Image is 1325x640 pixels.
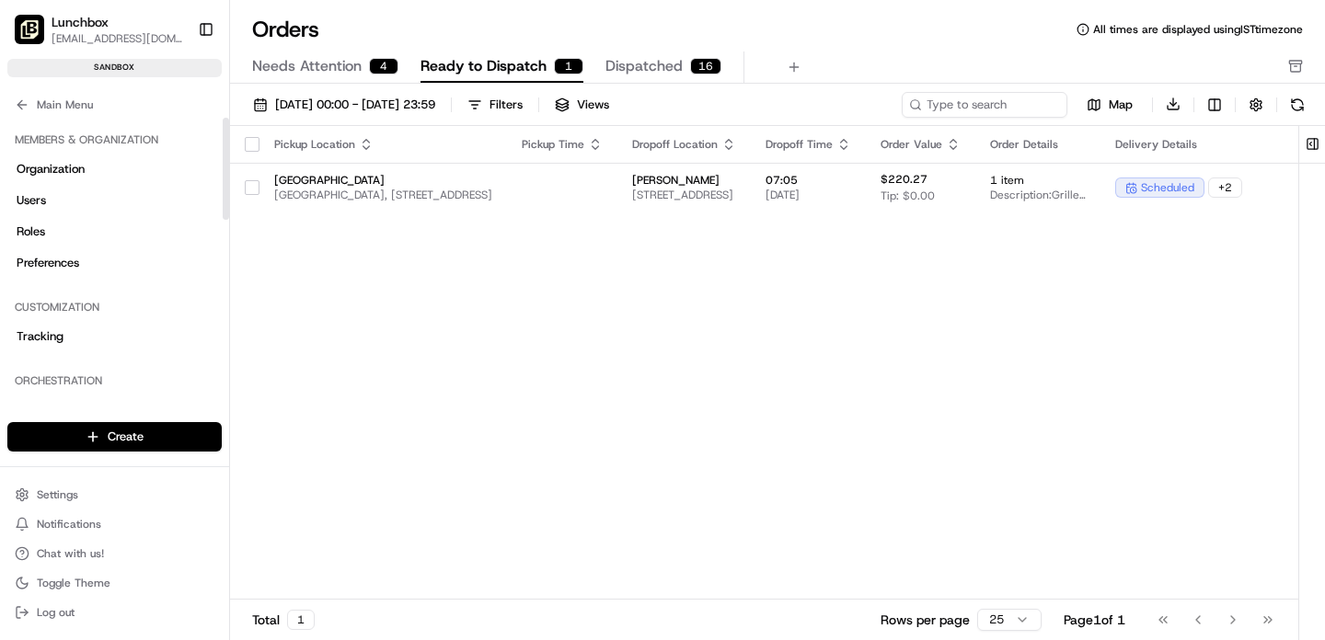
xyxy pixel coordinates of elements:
[766,188,851,202] span: [DATE]
[17,255,79,271] span: Preferences
[421,55,547,77] span: Ready to Dispatch
[48,119,304,138] input: Clear
[881,137,961,152] div: Order Value
[37,546,104,561] span: Chat with us!
[990,188,1086,202] span: Description: Grilled Salmon(10) - $20.0
[148,259,303,292] a: 💻API Documentation
[7,217,222,246] a: Roles
[17,161,85,177] span: Organization
[881,172,927,187] span: $220.27
[7,366,222,395] div: Orchestration
[15,15,44,44] img: Lunchbox
[183,312,223,326] span: Pylon
[1208,177,1242,198] div: + 2
[130,311,223,326] a: Powered byPylon
[52,31,183,46] button: [EMAIL_ADDRESS][DOMAIN_NAME]
[313,181,335,203] button: Start new chat
[7,541,222,566] button: Chat with us!
[7,322,222,351] a: Tracking
[7,511,222,537] button: Notifications
[252,15,319,44] h1: Orders
[252,55,362,77] span: Needs Attention
[522,137,603,152] div: Pickup Time
[7,125,222,154] div: Members & Organization
[881,611,970,629] p: Rows per page
[577,97,609,113] span: Views
[7,570,222,596] button: Toggle Theme
[1093,22,1303,37] span: All times are displayed using IST timezone
[274,173,492,188] span: [GEOGRAPHIC_DATA]
[17,223,45,240] span: Roles
[63,194,233,209] div: We're available if you need us!
[690,58,721,74] div: 16
[490,97,523,113] div: Filters
[990,137,1086,152] div: Order Details
[1064,611,1125,629] div: Page 1 of 1
[274,188,492,202] span: [GEOGRAPHIC_DATA], [STREET_ADDRESS]
[11,259,148,292] a: 📗Knowledge Base
[7,7,190,51] button: LunchboxLunchbox[EMAIL_ADDRESS][DOMAIN_NAME]
[369,58,398,74] div: 4
[632,137,736,152] div: Dropoff Location
[605,55,683,77] span: Dispatched
[1075,94,1145,116] button: Map
[554,58,583,74] div: 1
[37,97,93,112] span: Main Menu
[1109,97,1133,113] span: Map
[37,487,78,502] span: Settings
[275,97,435,113] span: [DATE] 00:00 - [DATE] 23:59
[37,576,110,590] span: Toggle Theme
[7,600,222,625] button: Log out
[1141,180,1194,195] span: scheduled
[156,269,170,283] div: 💻
[632,173,736,188] span: [PERSON_NAME]
[17,328,63,345] span: Tracking
[18,269,33,283] div: 📗
[108,429,144,445] span: Create
[7,92,222,118] button: Main Menu
[7,482,222,508] button: Settings
[7,292,222,322] div: Customization
[63,176,302,194] div: Start new chat
[287,610,315,630] div: 1
[7,248,222,278] a: Preferences
[990,173,1086,188] span: 1 item
[274,137,492,152] div: Pickup Location
[547,92,617,118] button: Views
[7,186,222,215] a: Users
[17,192,46,209] span: Users
[18,176,52,209] img: 1736555255976-a54dd68f-1ca7-489b-9aae-adbdc363a1c4
[7,59,222,77] div: sandbox
[7,154,222,184] a: Organization
[37,605,75,620] span: Log out
[245,92,444,118] button: [DATE] 00:00 - [DATE] 23:59
[18,18,55,55] img: Nash
[52,13,109,31] button: Lunchbox
[1285,92,1310,118] button: Refresh
[902,92,1067,118] input: Type to search
[459,92,531,118] button: Filters
[18,74,335,103] p: Welcome 👋
[174,267,295,285] span: API Documentation
[252,610,315,630] div: Total
[766,173,851,188] span: 07:05
[766,137,851,152] div: Dropoff Time
[632,188,736,202] span: [STREET_ADDRESS]
[37,517,101,531] span: Notifications
[7,422,222,451] button: Create
[881,189,935,203] span: Tip: $0.00
[37,267,141,285] span: Knowledge Base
